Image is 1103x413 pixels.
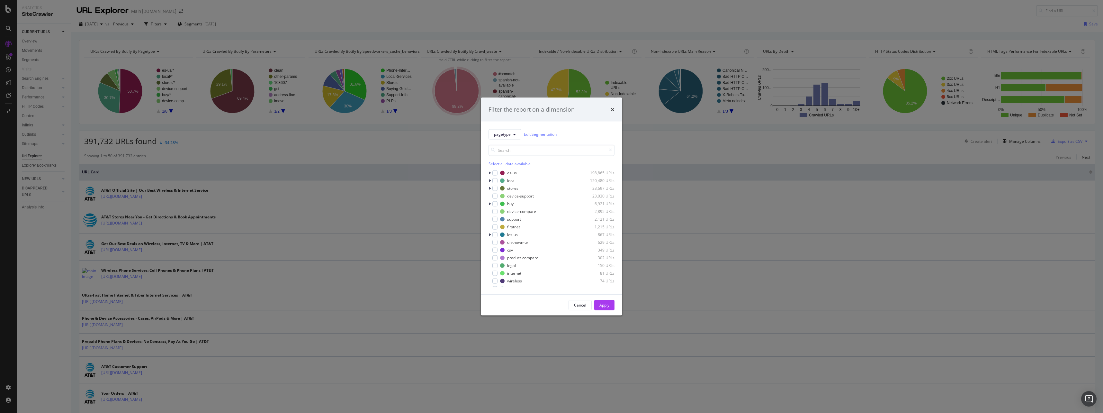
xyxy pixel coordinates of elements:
[594,300,614,310] button: Apply
[569,300,592,310] button: Cancel
[583,193,614,199] div: 23,030 URLs
[583,178,614,183] div: 120,480 URLs
[583,286,614,291] div: 50 URLs
[599,302,609,308] div: Apply
[583,216,614,222] div: 2,121 URLs
[583,278,614,284] div: 74 URLs
[507,209,536,214] div: device-compare
[583,232,614,237] div: 867 URLs
[507,216,521,222] div: support
[507,170,517,176] div: es-us
[507,255,538,261] div: product-compare
[507,286,521,291] div: prepaid
[489,161,614,166] div: Select all data available
[611,106,614,114] div: times
[524,131,557,138] a: Edit Segmentation
[583,170,614,176] div: 198,865 URLs
[481,98,622,316] div: modal
[583,209,614,214] div: 2,895 URLs
[507,201,514,206] div: buy
[583,255,614,261] div: 302 URLs
[507,278,522,284] div: wireless
[489,106,575,114] div: Filter the report on a dimension
[583,263,614,268] div: 150 URLs
[583,224,614,230] div: 1,215 URLs
[507,178,516,183] div: local
[507,232,518,237] div: les-us
[1081,391,1097,407] div: Open Intercom Messenger
[507,271,521,276] div: internet
[583,186,614,191] div: 33,697 URLs
[507,186,518,191] div: stores
[574,302,586,308] div: Cancel
[507,240,529,245] div: unknown-url
[583,247,614,253] div: 349 URLs
[507,224,520,230] div: firstnet
[583,201,614,206] div: 6,921 URLs
[494,132,511,137] span: pagetype
[507,247,513,253] div: csv
[507,193,534,199] div: device-support
[489,144,614,156] input: Search
[583,240,614,245] div: 629 URLs
[489,129,521,139] button: pagetype
[507,263,516,268] div: legal
[583,271,614,276] div: 81 URLs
